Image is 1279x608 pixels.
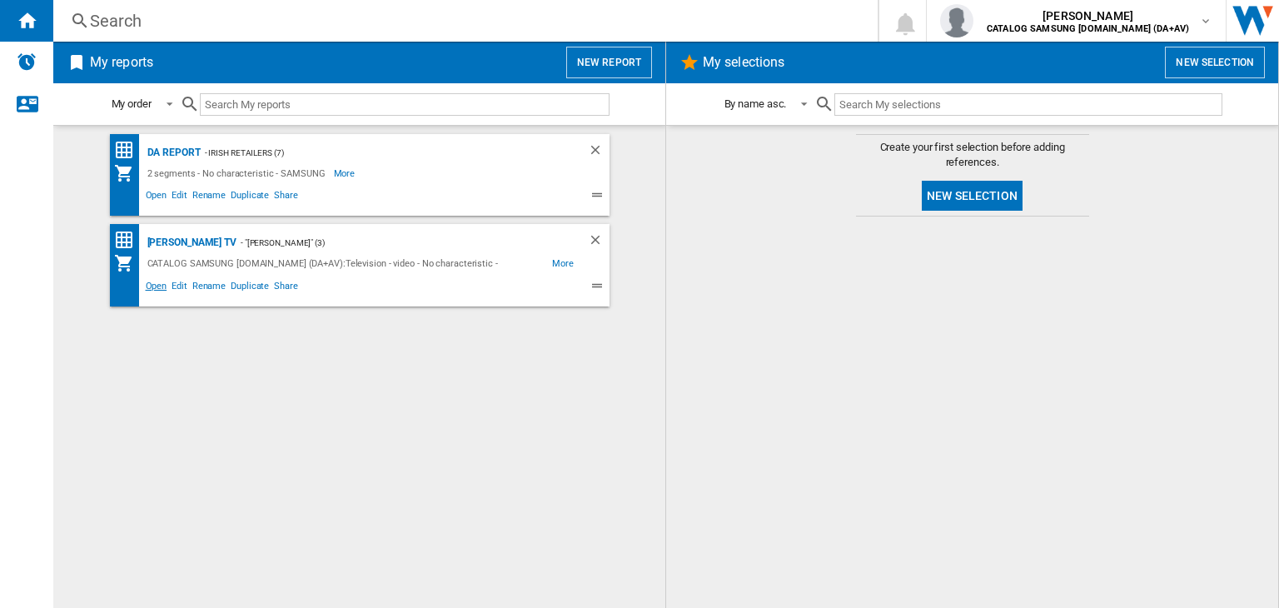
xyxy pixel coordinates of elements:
div: Delete [588,232,610,253]
span: Edit [169,187,190,207]
button: New report [566,47,652,78]
span: Duplicate [228,278,271,298]
span: More [552,253,576,274]
input: Search My reports [200,93,610,116]
span: Edit [169,278,190,298]
button: New selection [1165,47,1265,78]
button: New selection [922,181,1023,211]
div: My Assortment [114,163,143,183]
div: DA Report [143,142,201,163]
img: alerts-logo.svg [17,52,37,72]
div: CATALOG SAMSUNG [DOMAIN_NAME] (DA+AV):Television - video - No characteristic - SAMSUNG [143,253,552,274]
b: CATALOG SAMSUNG [DOMAIN_NAME] (DA+AV) [987,23,1189,34]
span: More [334,163,358,183]
div: Price Matrix [114,140,143,161]
div: Delete [588,142,610,163]
span: Rename [190,278,228,298]
span: Open [143,187,170,207]
img: profile.jpg [940,4,973,37]
div: Price Matrix [114,230,143,251]
div: My order [112,97,152,110]
div: [PERSON_NAME] TV [143,232,236,253]
div: 2 segments - No characteristic - SAMSUNG [143,163,334,183]
div: - Irish Retailers (7) [201,142,555,163]
input: Search My selections [834,93,1222,116]
span: Share [271,187,301,207]
h2: My selections [699,47,788,78]
span: Rename [190,187,228,207]
span: Share [271,278,301,298]
div: - "[PERSON_NAME]" (3) [236,232,555,253]
span: Duplicate [228,187,271,207]
div: By name asc. [724,97,787,110]
span: [PERSON_NAME] [987,7,1189,24]
span: Open [143,278,170,298]
div: Search [90,9,834,32]
span: Create your first selection before adding references. [856,140,1089,170]
div: My Assortment [114,253,143,274]
h2: My reports [87,47,157,78]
